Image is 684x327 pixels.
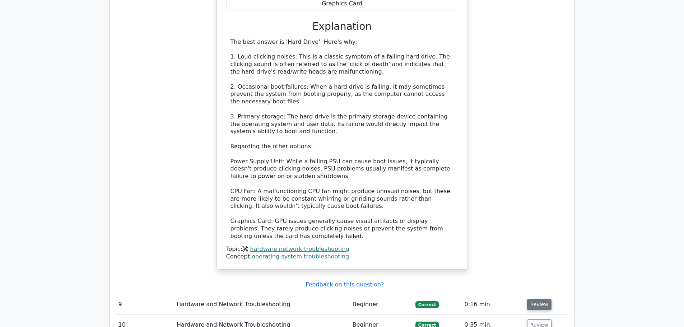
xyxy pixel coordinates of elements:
span: Correct [415,301,439,308]
h3: Explanation [231,20,454,33]
div: Concept: [226,253,458,261]
td: Beginner [349,294,413,315]
a: hardware network troubleshooting [250,246,349,252]
td: 0:16 min. [462,294,524,315]
a: Feedback on this question? [306,281,384,288]
td: 9 [116,294,174,315]
button: Review [527,299,552,310]
div: Topic: [226,246,458,253]
div: The best answer is 'Hard Drive'. Here's why: 1. Loud clicking noises: This is a classic symptom o... [231,38,454,240]
td: Hardware and Network Troubleshooting [174,294,350,315]
a: operating system troubleshooting [252,253,349,260]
